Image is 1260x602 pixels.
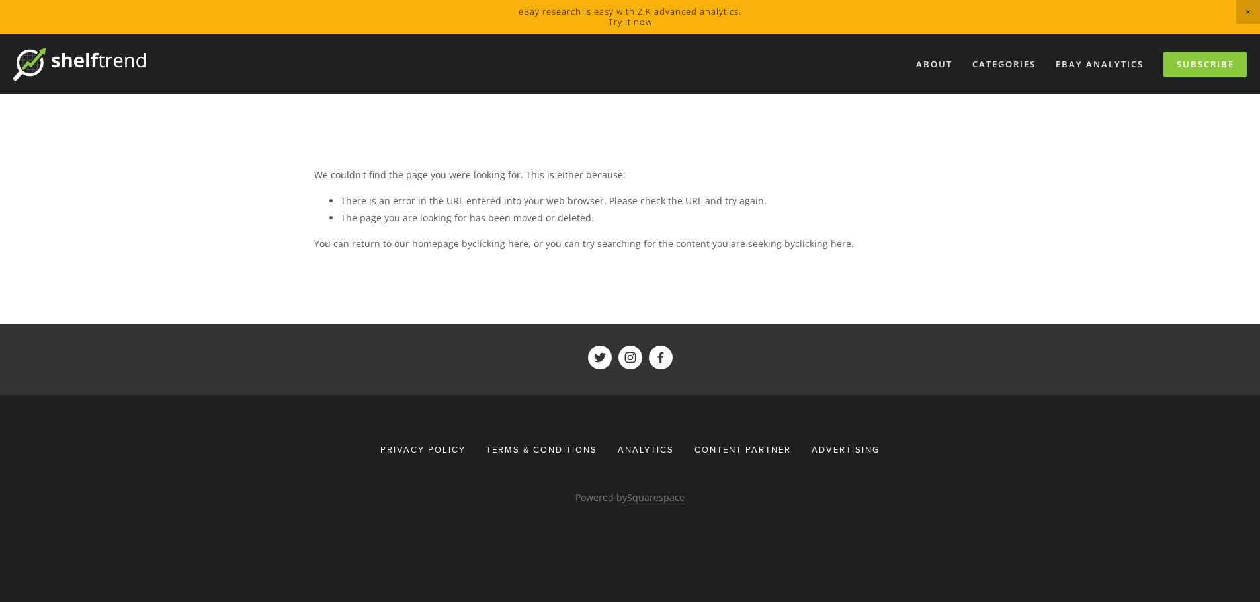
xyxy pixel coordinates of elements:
[314,235,946,252] p: You can return to our homepage by , or you can try searching for the content you are seeking by .
[341,192,946,209] li: There is an error in the URL entered into your web browser. Please check the URL and try again.
[478,437,606,461] a: Terms & Conditions
[618,346,642,369] a: ShelfTrend
[803,437,880,461] a: Advertising
[609,437,683,461] div: Analytics
[314,489,946,506] p: Powered by
[13,48,146,81] img: ShelfTrend
[588,346,612,369] a: ShelfTrend
[380,443,466,455] span: Privacy Policy
[627,491,685,504] a: Squarespace
[694,443,791,455] span: Content Partner
[486,443,597,455] span: Terms & Conditions
[649,346,673,369] a: ShelfTrend
[472,237,528,250] a: clicking here
[1047,54,1152,75] a: eBay Analytics
[1163,52,1247,77] a: Subscribe
[686,437,800,461] a: Content Partner
[964,54,1044,75] div: Categories
[341,209,946,226] li: The page you are looking for has been moved or deleted.
[907,54,961,75] a: About
[314,167,946,183] p: We couldn't find the page you were looking for. This is either because:
[609,16,652,28] a: Try it now
[812,443,880,455] span: Advertising
[380,437,474,461] a: Privacy Policy
[795,237,851,250] a: clicking here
